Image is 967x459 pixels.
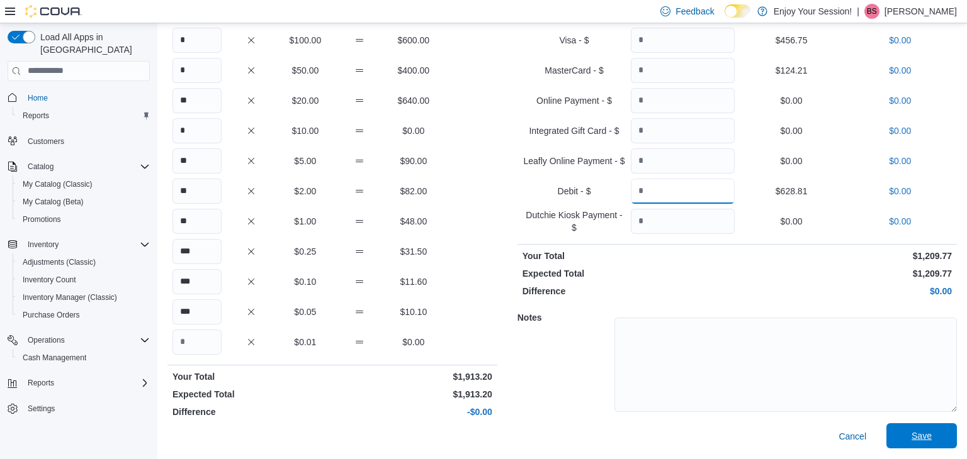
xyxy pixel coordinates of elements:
img: Cova [25,5,82,18]
input: Quantity [172,299,222,324]
a: Purchase Orders [18,307,85,323]
p: $124.21 [740,64,844,77]
button: Reports [3,374,155,392]
button: My Catalog (Beta) [13,193,155,211]
p: $640.00 [389,94,438,107]
input: Quantity [172,148,222,174]
p: $0.00 [740,155,844,167]
p: $11.60 [389,275,438,288]
input: Quantity [172,239,222,264]
p: $1.00 [281,215,330,228]
input: Quantity [631,118,735,143]
span: Inventory [28,240,59,250]
a: Inventory Count [18,272,81,287]
button: Cancel [834,424,871,449]
button: Reports [23,375,59,390]
button: Inventory Count [13,271,155,289]
span: Inventory Count [23,275,76,285]
span: Cash Management [18,350,150,365]
p: $20.00 [281,94,330,107]
button: Catalog [3,158,155,175]
p: Dutchie Kiosk Payment - $ [523,209,626,234]
span: Adjustments (Classic) [23,257,96,267]
p: $1,913.20 [335,388,492,401]
button: Settings [3,399,155,418]
p: $0.00 [740,94,844,107]
input: Quantity [172,58,222,83]
span: Feedback [676,5,714,18]
p: $0.25 [281,245,330,258]
span: BS [867,4,877,19]
a: Settings [23,401,60,416]
p: $90.00 [389,155,438,167]
span: Home [28,93,48,103]
a: My Catalog (Classic) [18,177,98,192]
nav: Complex example [8,84,150,451]
a: Home [23,91,53,106]
input: Quantity [172,118,222,143]
p: $456.75 [740,34,844,47]
button: Catalog [23,159,59,174]
input: Quantity [172,209,222,234]
span: Inventory Count [18,272,150,287]
input: Quantity [631,148,735,174]
p: Expected Total [523,267,735,280]
span: Customers [28,136,64,147]
p: $1,913.20 [335,370,492,383]
p: $0.00 [848,155,952,167]
p: $1,209.77 [740,250,952,262]
span: Promotions [18,212,150,227]
button: Operations [3,331,155,349]
button: Cash Management [13,349,155,367]
button: Home [3,89,155,107]
a: Customers [23,134,69,149]
p: Your Total [172,370,330,383]
button: Customers [3,132,155,150]
span: Cancel [839,430,866,443]
span: Settings [28,404,55,414]
button: Operations [23,333,70,348]
p: [PERSON_NAME] [885,4,957,19]
span: Reports [28,378,54,388]
p: Enjoy Your Session! [774,4,852,19]
input: Quantity [631,58,735,83]
input: Quantity [631,209,735,234]
input: Quantity [631,88,735,113]
p: $600.00 [389,34,438,47]
p: $0.05 [281,306,330,318]
p: $0.00 [740,215,844,228]
p: $82.00 [389,185,438,197]
p: $48.00 [389,215,438,228]
span: Inventory [23,237,150,252]
span: Inventory Manager (Classic) [18,290,150,305]
p: $0.00 [848,34,952,47]
input: Quantity [172,269,222,294]
p: $0.00 [848,185,952,197]
span: Load All Apps in [GEOGRAPHIC_DATA] [35,31,150,56]
button: Inventory [23,237,64,252]
a: Adjustments (Classic) [18,255,101,270]
p: -$0.00 [335,406,492,418]
button: Promotions [13,211,155,228]
input: Quantity [172,329,222,355]
p: MasterCard - $ [523,64,626,77]
span: My Catalog (Classic) [23,179,93,189]
a: Reports [18,108,54,123]
button: Adjustments (Classic) [13,253,155,271]
span: Settings [23,401,150,416]
p: $628.81 [740,185,844,197]
p: Leafly Online Payment - $ [523,155,626,167]
span: Promotions [23,214,61,224]
p: $400.00 [389,64,438,77]
p: $10.10 [389,306,438,318]
span: Operations [23,333,150,348]
p: Debit - $ [523,185,626,197]
button: Inventory Manager (Classic) [13,289,155,306]
span: Reports [18,108,150,123]
input: Dark Mode [725,4,751,18]
p: $0.00 [848,94,952,107]
p: $0.00 [389,124,438,137]
p: $1,209.77 [740,267,952,280]
span: My Catalog (Beta) [18,194,150,209]
a: My Catalog (Beta) [18,194,89,209]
